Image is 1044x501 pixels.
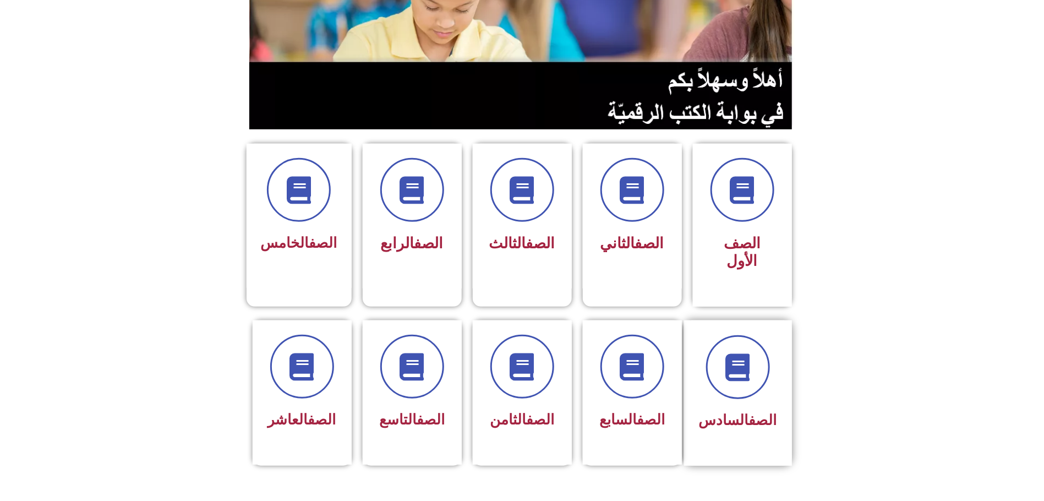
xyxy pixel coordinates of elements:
[749,412,777,428] a: الصف
[526,235,555,252] a: الصف
[600,235,664,252] span: الثاني
[724,235,761,270] span: الصف الأول
[308,411,336,428] a: الصف
[699,412,777,428] span: السادس
[526,411,554,428] a: الصف
[379,411,445,428] span: التاسع
[261,235,337,251] span: الخامس
[381,235,444,252] span: الرابع
[599,411,665,428] span: السابع
[489,235,555,252] span: الثالث
[635,235,664,252] a: الصف
[490,411,554,428] span: الثامن
[414,235,444,252] a: الصف
[309,235,337,251] a: الصف
[637,411,665,428] a: الصف
[417,411,445,428] a: الصف
[268,411,336,428] span: العاشر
